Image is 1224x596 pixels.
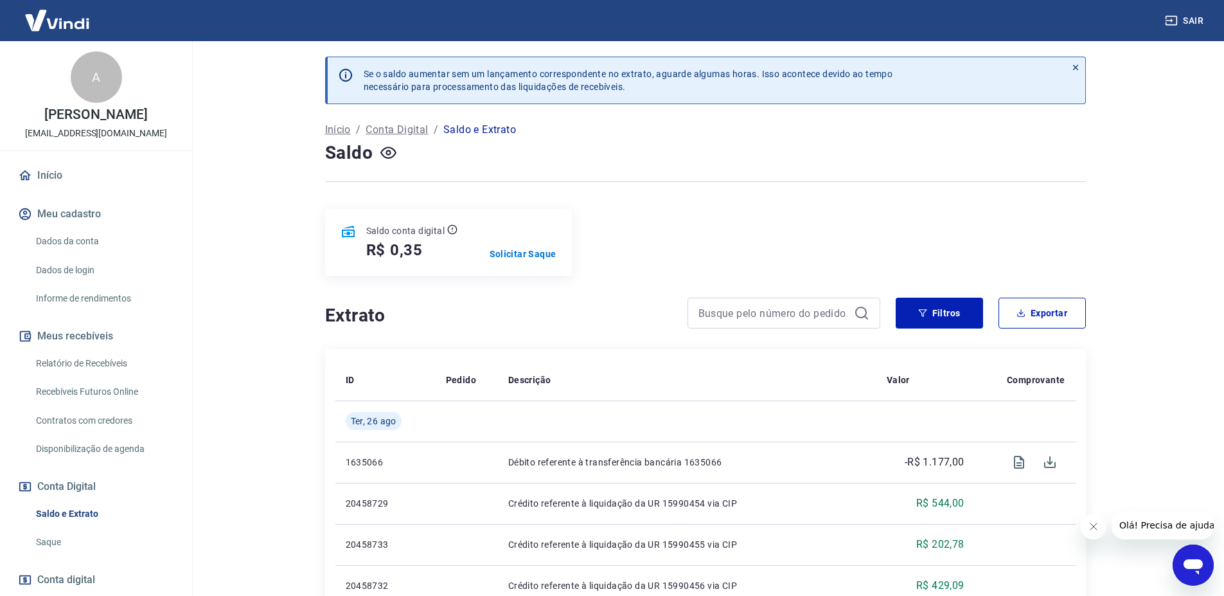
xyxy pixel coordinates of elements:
[1162,9,1209,33] button: Sair
[698,303,849,323] input: Busque pelo número do pedido
[434,122,438,138] p: /
[15,200,177,228] button: Meu cadastro
[446,374,476,386] p: Pedido
[508,374,551,386] p: Descrição
[8,9,108,19] span: Olá! Precisa de ajuda?
[325,303,672,329] h4: Extrato
[325,140,373,166] h4: Saldo
[31,228,177,255] a: Dados da conta
[31,285,177,312] a: Informe de rendimentos
[364,68,893,93] p: Se o saldo aumentar sem um lançamento correspondente no extrato, aguarde algumas horas. Isso acon...
[346,497,425,510] p: 20458729
[15,566,177,594] a: Conta digital
[25,127,167,140] p: [EMAIL_ADDRESS][DOMAIN_NAME]
[37,571,95,589] span: Conta digital
[443,122,516,138] p: Saldo e Extrato
[916,537,964,552] p: R$ 202,78
[356,122,360,138] p: /
[15,322,177,350] button: Meus recebíveis
[71,51,122,103] div: A
[31,529,177,555] a: Saque
[1081,514,1106,539] iframe: Close message
[998,298,1086,329] button: Exportar
[325,122,351,138] a: Início
[887,374,910,386] p: Valor
[31,257,177,284] a: Dados de login
[490,248,556,260] a: Solicitar Saque
[31,379,177,405] a: Recebíveis Futuros Online
[896,298,983,329] button: Filtros
[508,456,866,469] p: Débito referente à transferência bancária 1635066
[916,578,964,593] p: R$ 429,09
[346,579,425,592] p: 20458732
[346,538,425,551] p: 20458733
[346,374,355,386] p: ID
[905,455,964,470] p: -R$ 1.177,00
[1173,545,1214,586] iframe: Button to launch messaging window
[31,350,177,377] a: Relatório de Recebíveis
[916,496,964,511] p: R$ 544,00
[366,224,445,237] p: Saldo conta digital
[346,456,425,469] p: 1635066
[1034,447,1065,478] span: Download
[508,497,866,510] p: Crédito referente à liquidação da UR 15990454 via CIP
[366,240,423,260] h5: R$ 0,35
[15,1,99,40] img: Vindi
[15,473,177,501] button: Conta Digital
[15,161,177,190] a: Início
[1112,511,1214,539] iframe: Message from company
[1007,374,1065,386] p: Comprovante
[31,408,177,434] a: Contratos com credores
[351,415,396,428] span: Ter, 26 ago
[1004,447,1034,478] span: Visualizar
[508,579,866,592] p: Crédito referente à liquidação da UR 15990456 via CIP
[366,122,428,138] a: Conta Digital
[31,436,177,462] a: Disponibilização de agenda
[508,538,866,551] p: Crédito referente à liquidação da UR 15990455 via CIP
[31,501,177,527] a: Saldo e Extrato
[44,108,147,122] p: [PERSON_NAME]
